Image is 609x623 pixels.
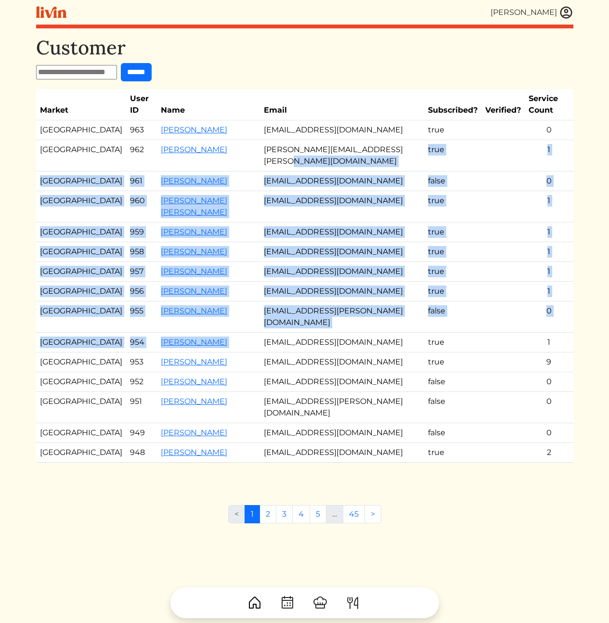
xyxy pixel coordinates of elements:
[161,176,227,185] a: [PERSON_NAME]
[161,337,227,347] a: [PERSON_NAME]
[559,5,573,20] img: user_account-e6e16d2ec92f44fc35f99ef0dc9cddf60790bfa021a6ecb1c896eb5d2907b31c.svg
[260,282,424,301] td: [EMAIL_ADDRESS][DOMAIN_NAME]
[126,140,157,171] td: 962
[525,392,573,423] td: 0
[424,282,481,301] td: true
[126,333,157,352] td: 954
[260,392,424,423] td: [EMAIL_ADDRESS][PERSON_NAME][DOMAIN_NAME]
[161,428,227,437] a: [PERSON_NAME]
[36,242,126,262] td: [GEOGRAPHIC_DATA]
[260,262,424,282] td: [EMAIL_ADDRESS][DOMAIN_NAME]
[36,36,573,59] h1: Customer
[161,357,227,366] a: [PERSON_NAME]
[424,372,481,392] td: false
[424,120,481,140] td: true
[260,171,424,191] td: [EMAIL_ADDRESS][DOMAIN_NAME]
[36,222,126,242] td: [GEOGRAPHIC_DATA]
[126,301,157,333] td: 955
[126,222,157,242] td: 959
[36,423,126,443] td: [GEOGRAPHIC_DATA]
[36,352,126,372] td: [GEOGRAPHIC_DATA]
[36,372,126,392] td: [GEOGRAPHIC_DATA]
[36,392,126,423] td: [GEOGRAPHIC_DATA]
[260,222,424,242] td: [EMAIL_ADDRESS][DOMAIN_NAME]
[161,448,227,457] a: [PERSON_NAME]
[36,282,126,301] td: [GEOGRAPHIC_DATA]
[36,140,126,171] td: [GEOGRAPHIC_DATA]
[424,352,481,372] td: true
[245,505,260,523] a: 1
[424,423,481,443] td: false
[525,191,573,222] td: 1
[525,89,573,120] th: Service Count
[345,595,361,610] img: ForkKnife-55491504ffdb50bab0c1e09e7649658475375261d09fd45db06cec23bce548bf.svg
[343,505,365,523] a: 45
[481,89,525,120] th: Verified?
[310,505,326,523] a: 5
[161,306,227,315] a: [PERSON_NAME]
[525,120,573,140] td: 0
[161,286,227,296] a: [PERSON_NAME]
[126,120,157,140] td: 963
[126,242,157,262] td: 958
[292,505,310,523] a: 4
[525,423,573,443] td: 0
[424,392,481,423] td: false
[260,352,424,372] td: [EMAIL_ADDRESS][DOMAIN_NAME]
[260,372,424,392] td: [EMAIL_ADDRESS][DOMAIN_NAME]
[260,140,424,171] td: [PERSON_NAME][EMAIL_ADDRESS][PERSON_NAME][DOMAIN_NAME]
[36,120,126,140] td: [GEOGRAPHIC_DATA]
[424,222,481,242] td: true
[260,191,424,222] td: [EMAIL_ADDRESS][DOMAIN_NAME]
[424,242,481,262] td: true
[247,595,262,610] img: House-9bf13187bcbb5817f509fe5e7408150f90897510c4275e13d0d5fca38e0b5951.svg
[36,443,126,463] td: [GEOGRAPHIC_DATA]
[424,443,481,463] td: true
[424,140,481,171] td: true
[260,301,424,333] td: [EMAIL_ADDRESS][PERSON_NAME][DOMAIN_NAME]
[260,242,424,262] td: [EMAIL_ADDRESS][DOMAIN_NAME]
[424,262,481,282] td: true
[126,282,157,301] td: 956
[525,352,573,372] td: 9
[36,301,126,333] td: [GEOGRAPHIC_DATA]
[525,301,573,333] td: 0
[525,443,573,463] td: 2
[364,505,381,523] a: Next
[525,171,573,191] td: 0
[424,301,481,333] td: false
[424,89,481,120] th: Subscribed?
[260,333,424,352] td: [EMAIL_ADDRESS][DOMAIN_NAME]
[260,423,424,443] td: [EMAIL_ADDRESS][DOMAIN_NAME]
[126,191,157,222] td: 960
[424,333,481,352] td: true
[161,267,227,276] a: [PERSON_NAME]
[260,89,424,120] th: Email
[36,89,126,120] th: Market
[260,120,424,140] td: [EMAIL_ADDRESS][DOMAIN_NAME]
[36,333,126,352] td: [GEOGRAPHIC_DATA]
[126,262,157,282] td: 957
[525,140,573,171] td: 1
[525,222,573,242] td: 1
[161,377,227,386] a: [PERSON_NAME]
[276,505,293,523] a: 3
[161,397,227,406] a: [PERSON_NAME]
[126,443,157,463] td: 948
[280,595,295,610] img: CalendarDots-5bcf9d9080389f2a281d69619e1c85352834be518fbc73d9501aef674afc0d57.svg
[525,333,573,352] td: 1
[161,227,227,236] a: [PERSON_NAME]
[36,191,126,222] td: [GEOGRAPHIC_DATA]
[260,443,424,463] td: [EMAIL_ADDRESS][DOMAIN_NAME]
[157,89,260,120] th: Name
[525,282,573,301] td: 1
[228,505,381,531] nav: Pages
[161,145,227,154] a: [PERSON_NAME]
[259,505,276,523] a: 2
[126,392,157,423] td: 951
[161,125,227,134] a: [PERSON_NAME]
[36,6,66,18] img: livin-logo-a0d97d1a881af30f6274990eb6222085a2533c92bbd1e4f22c21b4f0d0e3210c.svg
[36,171,126,191] td: [GEOGRAPHIC_DATA]
[525,242,573,262] td: 1
[126,372,157,392] td: 952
